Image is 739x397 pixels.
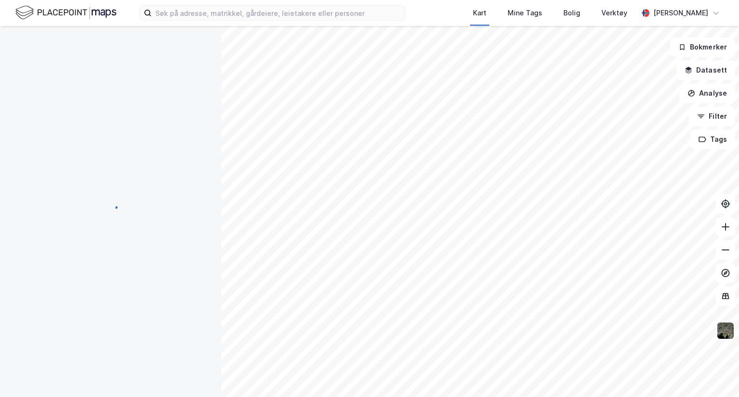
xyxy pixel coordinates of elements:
div: Kontrollprogram for chat [691,351,739,397]
div: Kart [473,7,486,19]
div: [PERSON_NAME] [653,7,708,19]
iframe: Chat Widget [691,351,739,397]
button: Tags [690,130,735,149]
div: Verktøy [601,7,627,19]
img: logo.f888ab2527a4732fd821a326f86c7f29.svg [15,4,116,21]
button: Datasett [676,61,735,80]
div: Mine Tags [508,7,542,19]
img: 9k= [716,322,735,340]
input: Søk på adresse, matrikkel, gårdeiere, leietakere eller personer [152,6,405,20]
div: Bolig [563,7,580,19]
button: Analyse [679,84,735,103]
img: spinner.a6d8c91a73a9ac5275cf975e30b51cfb.svg [103,198,118,213]
button: Filter [689,107,735,126]
button: Bokmerker [670,37,735,57]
